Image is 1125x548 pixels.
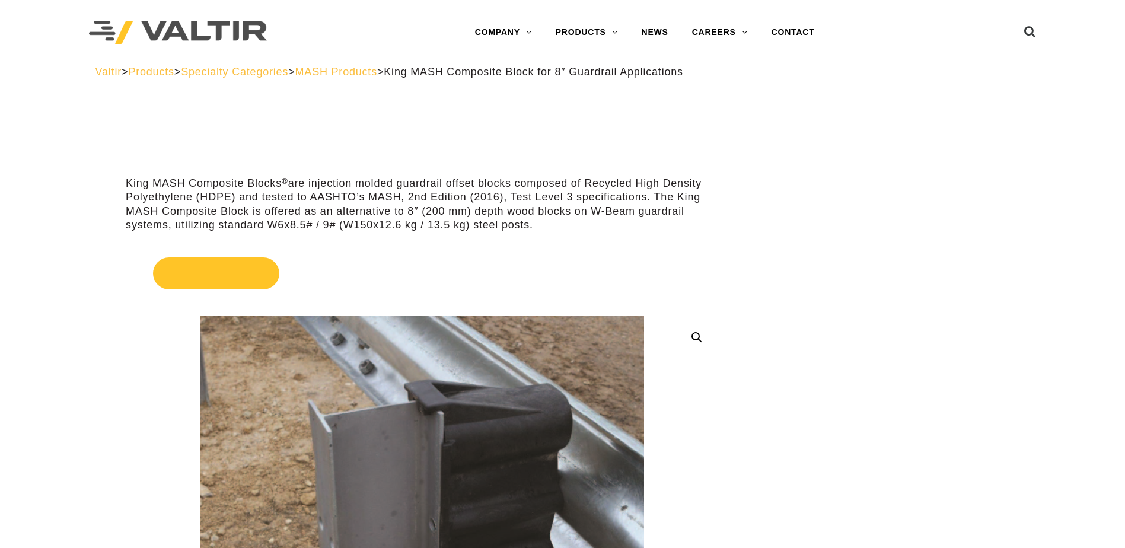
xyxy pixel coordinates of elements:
[181,66,288,78] a: Specialty Categories
[153,257,279,289] span: Get Quote
[95,66,122,78] a: Valtir
[384,66,683,78] span: King MASH Composite Block for 8″ Guardrail Applications
[89,21,267,45] img: Valtir
[282,177,288,186] sup: ®
[760,21,827,44] a: CONTACT
[295,66,377,78] a: MASH Products
[630,21,680,44] a: NEWS
[680,21,760,44] a: CAREERS
[126,243,718,304] a: Get Quote
[463,21,544,44] a: COMPANY
[544,21,630,44] a: PRODUCTS
[128,66,174,78] a: Products
[126,118,718,168] h1: King MASH Composite Block for 8″ Guardrail Applications
[126,177,718,232] p: King MASH Composite Blocks are injection molded guardrail offset blocks composed of Recycled High...
[95,65,1030,79] div: > > > >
